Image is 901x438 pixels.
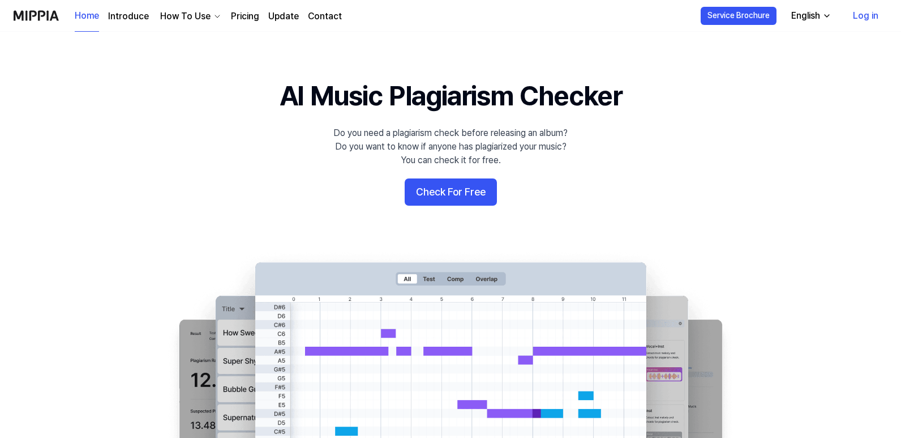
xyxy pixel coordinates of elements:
a: Update [268,10,299,23]
a: Contact [308,10,342,23]
div: How To Use [158,10,213,23]
div: English [789,9,822,23]
a: Home [75,1,99,32]
button: Check For Free [405,178,497,206]
button: How To Use [158,10,222,23]
a: Introduce [108,10,149,23]
button: Service Brochure [701,7,776,25]
a: Pricing [231,10,259,23]
h1: AI Music Plagiarism Checker [280,77,622,115]
button: English [782,5,838,27]
div: Do you need a plagiarism check before releasing an album? Do you want to know if anyone has plagi... [333,126,568,167]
